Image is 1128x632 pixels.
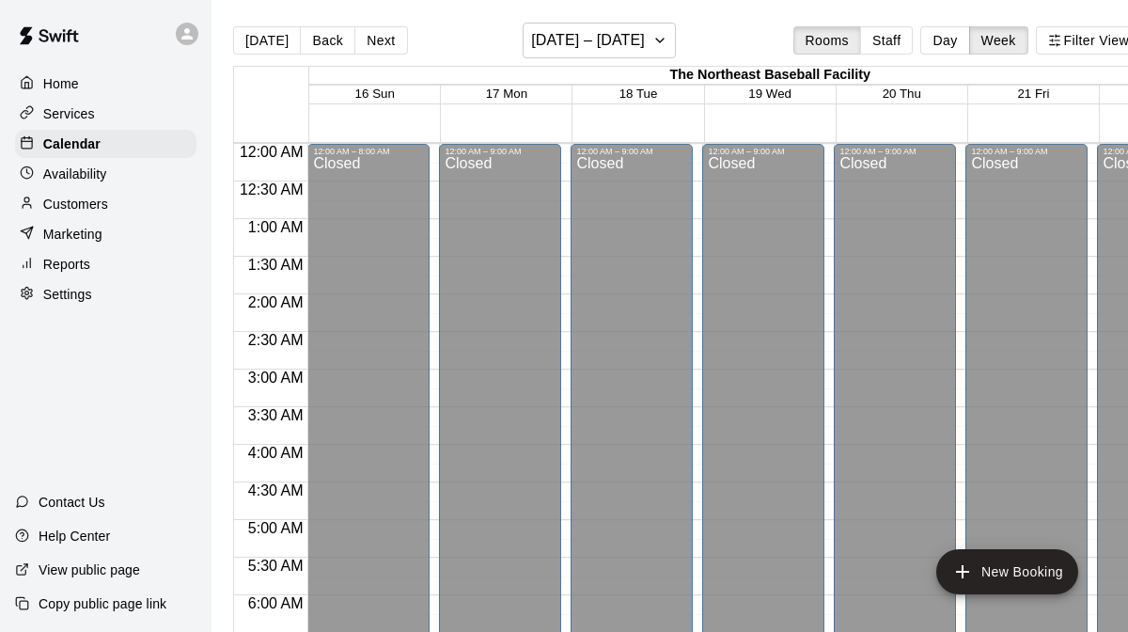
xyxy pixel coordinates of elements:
[43,195,108,213] p: Customers
[15,100,196,128] a: Services
[243,370,308,386] span: 3:00 AM
[39,493,105,512] p: Contact Us
[39,527,110,545] p: Help Center
[243,595,308,611] span: 6:00 AM
[235,182,308,197] span: 12:30 AM
[15,190,196,218] a: Customers
[243,219,308,235] span: 1:00 AM
[920,26,969,55] button: Day
[43,134,101,153] p: Calendar
[243,332,308,348] span: 2:30 AM
[15,130,196,158] a: Calendar
[793,26,861,55] button: Rooms
[43,255,90,274] p: Reports
[39,594,166,613] p: Copy public page link
[1017,87,1049,101] button: 21 Fri
[43,225,102,244] p: Marketing
[243,257,308,273] span: 1:30 AM
[860,26,914,55] button: Staff
[619,87,658,101] button: 18 Tue
[233,26,301,55] button: [DATE]
[531,27,645,54] h6: [DATE] – [DATE]
[445,147,556,156] div: 12:00 AM – 9:00 AM
[969,26,1028,55] button: Week
[43,104,95,123] p: Services
[243,558,308,574] span: 5:30 AM
[39,561,140,579] p: View public page
[354,26,407,55] button: Next
[839,147,950,156] div: 12:00 AM – 9:00 AM
[748,87,791,101] button: 19 Wed
[708,147,819,156] div: 12:00 AM – 9:00 AM
[313,147,424,156] div: 12:00 AM – 8:00 AM
[15,220,196,248] a: Marketing
[355,87,395,101] button: 16 Sun
[300,26,355,55] button: Back
[43,74,79,93] p: Home
[243,520,308,536] span: 5:00 AM
[15,70,196,98] a: Home
[243,294,308,310] span: 2:00 AM
[971,147,1082,156] div: 12:00 AM – 9:00 AM
[15,280,196,308] a: Settings
[235,144,308,160] span: 12:00 AM
[936,549,1078,594] button: add
[43,285,92,304] p: Settings
[243,445,308,461] span: 4:00 AM
[243,482,308,498] span: 4:30 AM
[15,160,196,188] a: Availability
[576,147,687,156] div: 12:00 AM – 9:00 AM
[243,407,308,423] span: 3:30 AM
[883,87,921,101] button: 20 Thu
[523,23,676,58] button: [DATE] – [DATE]
[15,250,196,278] a: Reports
[43,165,107,183] p: Availability
[486,87,527,101] button: 17 Mon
